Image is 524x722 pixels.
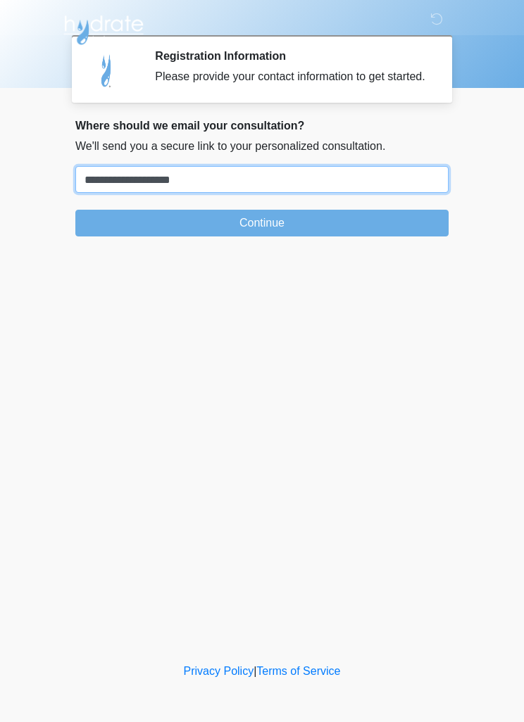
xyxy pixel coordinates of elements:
h2: Where should we email your consultation? [75,119,449,132]
img: Agent Avatar [86,49,128,91]
img: Hydrate IV Bar - Scottsdale Logo [61,11,146,46]
button: Continue [75,210,449,236]
a: Terms of Service [256,665,340,677]
p: We'll send you a secure link to your personalized consultation. [75,138,449,155]
a: | [254,665,256,677]
div: Please provide your contact information to get started. [155,68,428,85]
a: Privacy Policy [184,665,254,677]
